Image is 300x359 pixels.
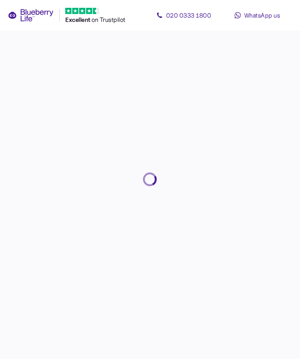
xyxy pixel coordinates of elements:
[91,16,125,23] span: on Trustpilot
[148,7,219,23] a: 020 0333 1800
[65,16,91,23] span: Excellent ️
[222,7,292,23] a: WhatsApp us
[166,11,211,19] span: 020 0333 1800
[244,11,280,19] span: WhatsApp us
